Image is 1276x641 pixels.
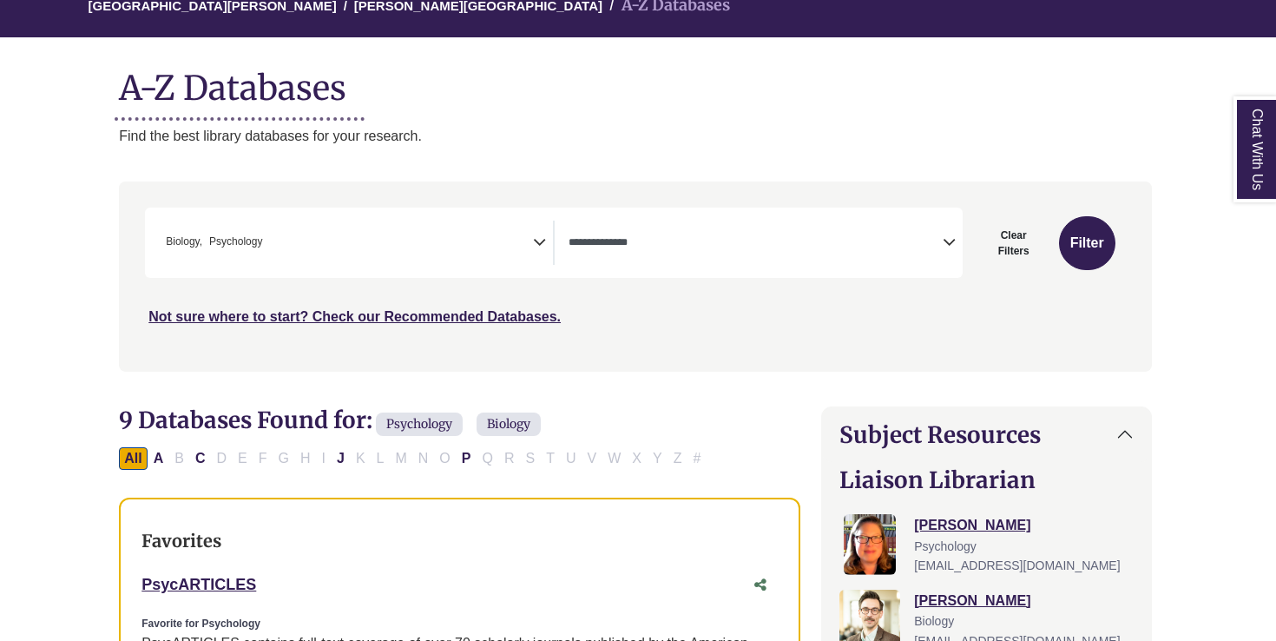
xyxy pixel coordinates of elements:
div: Favorite for Psychology [141,616,778,632]
span: Psychology [376,413,463,436]
span: Psychology [209,234,262,250]
span: [EMAIL_ADDRESS][DOMAIN_NAME] [914,558,1120,572]
button: Filter Results A [148,447,169,470]
p: Find the best library databases for your research. [119,125,1152,148]
div: Alpha-list to filter by first letter of database name [119,450,707,465]
span: Biology [914,614,954,628]
button: Share this database [743,569,778,602]
a: [PERSON_NAME] [914,593,1030,608]
span: 9 Databases Found for: [119,406,372,434]
img: Jessica Moore [844,514,896,575]
span: Biology [166,234,202,250]
button: Filter Results J [332,447,350,470]
textarea: Search [266,237,273,251]
button: Clear Filters [973,216,1055,270]
span: Psychology [914,539,977,553]
a: [PERSON_NAME] [914,518,1030,532]
button: All [119,447,147,470]
a: PsycARTICLES [141,576,256,593]
button: Filter Results C [190,447,211,470]
span: Biology [477,413,541,436]
button: Subject Resources [822,407,1151,462]
button: Submit for Search Results [1059,216,1115,270]
nav: Search filters [119,182,1152,371]
a: Not sure where to start? Check our Recommended Databases. [148,309,561,324]
li: Psychology [202,234,262,250]
h3: Favorites [141,531,778,552]
h1: A-Z Databases [119,55,1152,108]
li: Biology [159,234,202,250]
button: Filter Results P [457,447,477,470]
h2: Liaison Librarian [839,466,1134,493]
textarea: Search [569,237,943,251]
